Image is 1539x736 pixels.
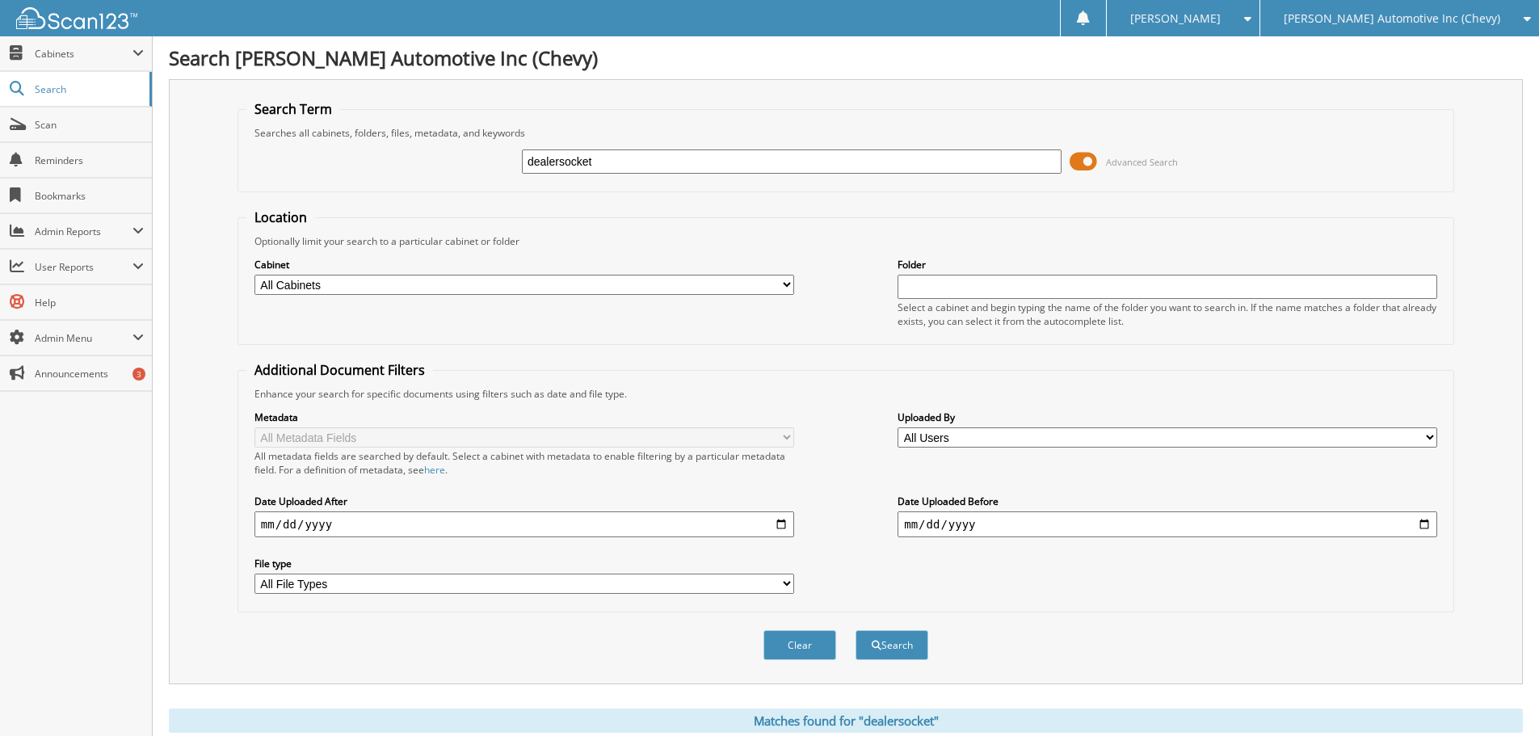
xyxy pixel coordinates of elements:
span: Announcements [35,367,144,381]
span: Scan [35,118,144,132]
div: All metadata fields are searched by default. Select a cabinet with metadata to enable filtering b... [254,449,794,477]
span: Bookmarks [35,189,144,203]
div: Optionally limit your search to a particular cabinet or folder [246,234,1445,248]
span: Reminders [35,154,144,167]
label: File type [254,557,794,570]
img: scan123-logo-white.svg [16,7,137,29]
legend: Location [246,208,315,226]
span: [PERSON_NAME] Automotive Inc (Chevy) [1284,14,1500,23]
button: Search [856,630,928,660]
label: Uploaded By [898,410,1437,424]
span: Search [35,82,141,96]
span: Admin Reports [35,225,132,238]
span: Cabinets [35,47,132,61]
div: 3 [132,368,145,381]
div: Enhance your search for specific documents using filters such as date and file type. [246,387,1445,401]
label: Date Uploaded After [254,494,794,508]
input: start [254,511,794,537]
label: Date Uploaded Before [898,494,1437,508]
span: User Reports [35,260,132,274]
div: Select a cabinet and begin typing the name of the folder you want to search in. If the name match... [898,301,1437,328]
label: Folder [898,258,1437,271]
input: end [898,511,1437,537]
span: Admin Menu [35,331,132,345]
label: Cabinet [254,258,794,271]
div: Searches all cabinets, folders, files, metadata, and keywords [246,126,1445,140]
legend: Additional Document Filters [246,361,433,379]
button: Clear [763,630,836,660]
span: [PERSON_NAME] [1130,14,1221,23]
h1: Search [PERSON_NAME] Automotive Inc (Chevy) [169,44,1523,71]
span: Help [35,296,144,309]
span: Advanced Search [1106,156,1178,168]
label: Metadata [254,410,794,424]
legend: Search Term [246,100,340,118]
div: Matches found for "dealersocket" [169,709,1523,733]
a: here [424,463,445,477]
